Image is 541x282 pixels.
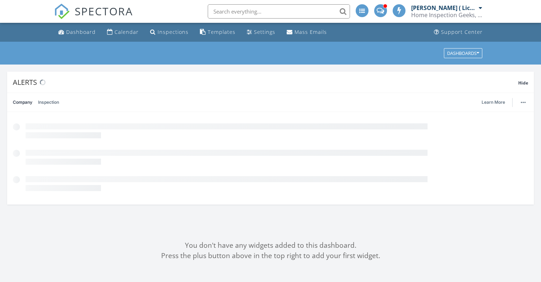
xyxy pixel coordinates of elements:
div: Alerts [13,77,518,87]
a: SPECTORA [54,10,133,25]
div: You don't have any widgets added to this dashboard. [7,240,534,251]
a: Templates [197,26,238,39]
div: Calendar [115,29,139,35]
button: Dashboards [444,48,482,58]
div: Support Center [441,29,483,35]
a: Settings [244,26,278,39]
a: Inspection [38,93,59,112]
a: Mass Emails [284,26,330,39]
a: Calendar [104,26,142,39]
div: [PERSON_NAME] ( License # 450012291) [411,4,477,11]
a: Learn More [482,99,509,106]
span: Hide [518,80,528,86]
img: ellipsis-632cfdd7c38ec3a7d453.svg [521,102,526,103]
div: Dashboards [447,51,479,56]
input: Search everything... [208,4,350,19]
div: Inspections [158,29,189,35]
span: SPECTORA [75,4,133,19]
div: Mass Emails [295,29,327,35]
a: Support Center [431,26,486,39]
div: Settings [254,29,275,35]
div: Templates [208,29,235,35]
div: Press the plus button above in the top right to add your first widget. [7,251,534,261]
div: Home Inspection Geeks, Inc. (Entity License #450011547) [411,11,482,19]
div: Dashboard [66,29,96,35]
a: Inspections [147,26,191,39]
a: Dashboard [55,26,99,39]
a: Company [13,93,32,112]
img: The Best Home Inspection Software - Spectora [54,4,70,19]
